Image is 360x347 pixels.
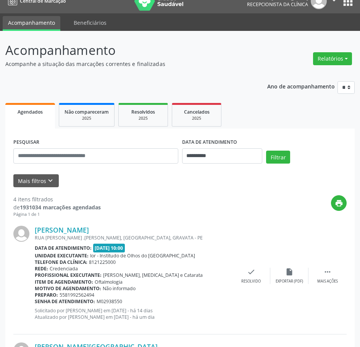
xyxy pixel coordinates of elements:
[267,81,335,91] p: Ano de acompanhamento
[35,292,58,298] b: Preparo:
[266,151,290,164] button: Filtrar
[5,60,250,68] p: Acompanhe a situação das marcações correntes e finalizadas
[335,199,343,207] i: print
[124,116,162,121] div: 2025
[241,279,261,284] div: Resolvido
[90,252,195,259] span: Ior - Institudo de Olhos do [GEOGRAPHIC_DATA]
[95,279,123,285] span: Oftalmologia
[65,116,109,121] div: 2025
[331,195,347,211] button: print
[35,226,89,234] a: [PERSON_NAME]
[68,16,112,29] a: Beneficiários
[323,268,332,276] i: 
[247,1,308,8] span: Recepcionista da clínica
[35,252,89,259] b: Unidade executante:
[13,137,39,148] label: PESQUISAR
[35,259,87,265] b: Telefone da clínica:
[60,292,94,298] span: 5581992562494
[103,272,203,278] span: [PERSON_NAME], [MEDICAL_DATA] e Catarata
[93,244,125,252] span: [DATE] 10:00
[285,268,294,276] i: insert_drive_file
[35,245,92,251] b: Data de atendimento:
[13,211,101,218] div: Página 1 de 1
[247,268,255,276] i: check
[35,272,102,278] b: Profissional executante:
[178,116,216,121] div: 2025
[184,109,210,115] span: Cancelados
[35,279,93,285] b: Item de agendamento:
[35,298,95,305] b: Senha de atendimento:
[131,109,155,115] span: Resolvidos
[20,204,101,211] strong: 1931034 marcações agendadas
[13,195,101,203] div: 4 itens filtrados
[89,259,116,265] span: 8121225000
[317,279,338,284] div: Mais ações
[13,174,59,188] button: Mais filtroskeyboard_arrow_down
[3,16,60,31] a: Acompanhamento
[35,265,48,272] b: Rede:
[97,298,122,305] span: M02938550
[13,203,101,211] div: de
[18,109,43,115] span: Agendados
[103,285,136,292] span: Não informado
[46,177,55,185] i: keyboard_arrow_down
[5,41,250,60] p: Acompanhamento
[13,226,29,242] img: img
[35,285,101,292] b: Motivo de agendamento:
[50,265,78,272] span: Credenciada
[313,52,352,65] button: Relatórios
[35,235,232,241] div: RUA [PERSON_NAME] .[PERSON_NAME], [GEOGRAPHIC_DATA], GRAVATA - PE
[65,109,109,115] span: Não compareceram
[276,279,303,284] div: Exportar (PDF)
[182,137,237,148] label: DATA DE ATENDIMENTO
[35,307,232,320] p: Solicitado por [PERSON_NAME] em [DATE] - há 14 dias Atualizado por [PERSON_NAME] em [DATE] - há u...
